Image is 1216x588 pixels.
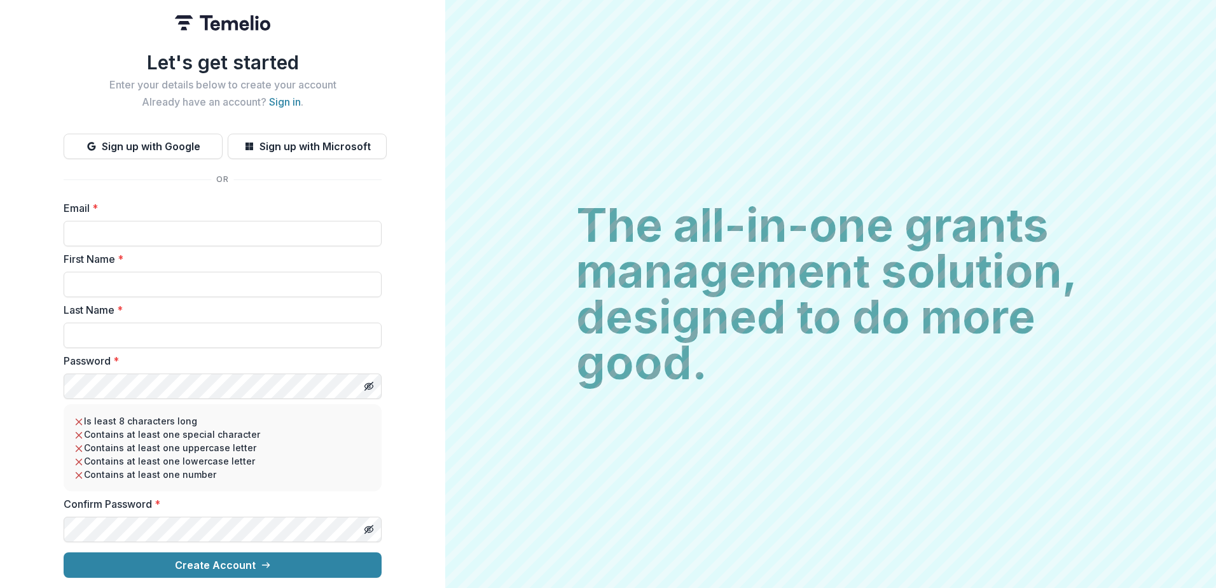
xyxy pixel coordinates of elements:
[74,428,371,441] li: Contains at least one special character
[64,79,382,91] h2: Enter your details below to create your account
[269,95,301,108] a: Sign in
[64,251,374,267] label: First Name
[64,134,223,159] button: Sign up with Google
[64,200,374,216] label: Email
[64,96,382,108] h2: Already have an account? .
[64,302,374,318] label: Last Name
[359,376,379,396] button: Toggle password visibility
[64,496,374,512] label: Confirm Password
[64,51,382,74] h1: Let's get started
[228,134,387,159] button: Sign up with Microsoft
[74,441,371,454] li: Contains at least one uppercase letter
[64,353,374,368] label: Password
[359,519,379,540] button: Toggle password visibility
[64,552,382,578] button: Create Account
[74,468,371,481] li: Contains at least one number
[74,414,371,428] li: Is least 8 characters long
[74,454,371,468] li: Contains at least one lowercase letter
[175,15,270,31] img: Temelio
